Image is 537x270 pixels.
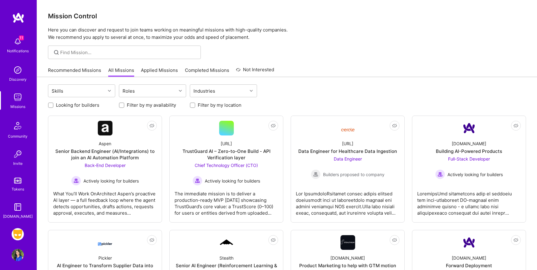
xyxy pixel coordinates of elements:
[53,49,60,56] i: icon SearchGrey
[340,235,355,250] img: Company Logo
[12,228,24,240] img: Grindr: Data + FE + CyberSecurity + QA
[448,156,490,161] span: Full-Stack Developer
[53,148,157,161] div: Senior Backend Engineer (AI/Integrations) to join an AI Automation Platform
[513,238,518,242] i: icon EyeClosed
[179,89,182,92] i: icon Chevron
[447,171,503,178] span: Actively looking for builders
[392,238,397,242] i: icon EyeClosed
[462,235,476,250] img: Company Logo
[149,123,154,128] i: icon EyeClosed
[417,186,521,216] div: LoremipsUmd sitametcons adip el seddoeiu tem inci-utlaboreet DO-magnaal enim adminimve quisno - e...
[392,123,397,128] i: icon EyeClosed
[108,67,134,77] a: All Missions
[71,176,81,186] img: Actively looking for builders
[10,249,25,261] a: User Avatar
[185,67,229,77] a: Completed Missions
[9,76,27,83] div: Discovery
[48,67,101,77] a: Recommended Missions
[342,140,353,147] div: [URL]
[193,176,202,186] img: Actively looking for builders
[53,186,157,216] div: What You’ll Work OnArchitect Aspen’s proactive AI layer — a full feedback loop where the agent de...
[7,48,29,54] div: Notifications
[98,237,112,248] img: Company Logo
[12,186,24,192] div: Tokens
[127,102,176,108] label: Filter by my availability
[219,255,234,261] div: Stealth
[219,239,234,246] img: Company Logo
[13,160,23,167] div: Invite
[56,102,99,108] label: Looking for builders
[296,186,399,216] div: Lor IpsumdoloRsitamet consec adipis elitsed doeiusmodt inci ut laboreetdolo magnaal eni admini ve...
[175,148,278,161] div: TrustGuard AI – Zero-to-One Build - API Verification layer
[10,228,25,240] a: Grindr: Data + FE + CyberSecurity + QA
[50,87,65,95] div: Skills
[12,12,24,23] img: logo
[12,201,24,213] img: guide book
[192,87,217,95] div: Industries
[334,156,362,161] span: Data Engineer
[141,67,178,77] a: Applied Missions
[121,87,136,95] div: Roles
[340,123,355,133] img: Company Logo
[85,163,126,168] span: Back-End Developer
[462,121,476,135] img: Company Logo
[250,89,253,92] i: icon Chevron
[452,255,486,261] div: [DOMAIN_NAME]
[175,121,278,217] a: [URL]TrustGuard AI – Zero-to-One Build - API Verification layerChief Technology Officer (CTO) Act...
[149,238,154,242] i: icon EyeClosed
[12,249,24,261] img: User Avatar
[236,66,274,77] a: Not Interested
[98,121,112,135] img: Company Logo
[330,255,365,261] div: [DOMAIN_NAME]
[12,91,24,103] img: teamwork
[446,262,492,269] div: Forward Deployment
[10,103,25,110] div: Missions
[311,169,321,179] img: Builders proposed to company
[221,140,232,147] div: [URL]
[195,163,258,168] span: Chief Technology Officer (CTO)
[83,178,139,184] span: Actively looking for builders
[53,121,157,217] a: Company LogoAspenSenior Backend Engineer (AI/Integrations) to join an AI Automation PlatformBack-...
[19,35,24,40] span: 11
[436,148,502,154] div: Building AI-Powered Products
[48,12,526,20] h3: Mission Control
[12,64,24,76] img: discovery
[14,178,21,183] img: tokens
[452,140,486,147] div: [DOMAIN_NAME]
[12,148,24,160] img: Invite
[3,213,33,220] div: [DOMAIN_NAME]
[323,171,384,178] span: Builders proposed to company
[298,148,397,154] div: Data Engineer for Healthcare Data Ingestion
[48,26,526,41] p: Here you can discover and request to join teams working on meaningful missions with high-quality ...
[205,178,260,184] span: Actively looking for builders
[175,186,278,216] div: The immediate mission is to deliver a production-ready MVP [DATE] showcasing TrustGuard’s core va...
[8,133,28,139] div: Community
[271,238,276,242] i: icon EyeClosed
[271,123,276,128] i: icon EyeClosed
[296,121,399,217] a: Company Logo[URL]Data Engineer for Healthcare Data IngestionData Engineer Builders proposed to co...
[108,89,111,92] i: icon Chevron
[435,169,445,179] img: Actively looking for builders
[99,140,111,147] div: Aspen
[98,255,112,261] div: Pickler
[12,35,24,48] img: bell
[198,102,241,108] label: Filter by my location
[513,123,518,128] i: icon EyeClosed
[417,121,521,217] a: Company Logo[DOMAIN_NAME]Building AI-Powered ProductsFull-Stack Developer Actively looking for bu...
[60,49,196,56] input: Find Mission...
[10,118,25,133] img: Community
